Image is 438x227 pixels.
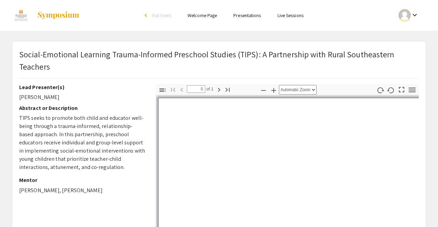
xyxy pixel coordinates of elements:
[278,12,304,18] a: Live Sessions
[19,177,145,183] h2: Mentor
[213,84,225,94] button: Next Page
[396,84,408,94] button: Switch to Presentation Mode
[411,11,419,19] mat-icon: Expand account dropdown
[19,93,145,101] p: [PERSON_NAME]
[176,84,188,94] button: Previous Page
[152,12,171,18] span: Exit Event
[19,114,145,171] p: TIPS seeks to promote both child and educator well-being through a trauma-informed, relationship-...
[145,13,149,17] div: arrow_back_ios
[222,84,233,94] button: Go to Last Page
[167,84,179,94] button: Go to First Page
[37,11,80,19] img: Symposium by ForagerOne
[205,85,214,93] span: of 1
[188,12,217,18] a: Welcome Page
[5,196,29,222] iframe: Chat
[19,105,145,111] h2: Abstract or Description
[391,8,426,23] button: Expand account dropdown
[407,85,418,95] button: Tools
[279,85,317,95] select: Zoom
[268,85,280,95] button: Zoom In
[233,12,261,18] a: Presentations
[258,85,269,95] button: Zoom Out
[12,7,30,24] img: Discovery Day 2024
[19,186,145,195] p: [PERSON_NAME], [PERSON_NAME]
[157,85,168,95] button: Toggle Sidebar
[19,84,145,90] h2: Lead Presenter(s)
[385,85,397,95] button: Rotate Counterclockwise
[375,85,386,95] button: Rotate Clockwise
[12,7,80,24] a: Discovery Day 2024
[187,85,205,93] input: Page
[19,48,419,73] p: Social-Emotional Learning Trauma-Informed Preschool Studies (TIPS): A Partnership with Rural Sout...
